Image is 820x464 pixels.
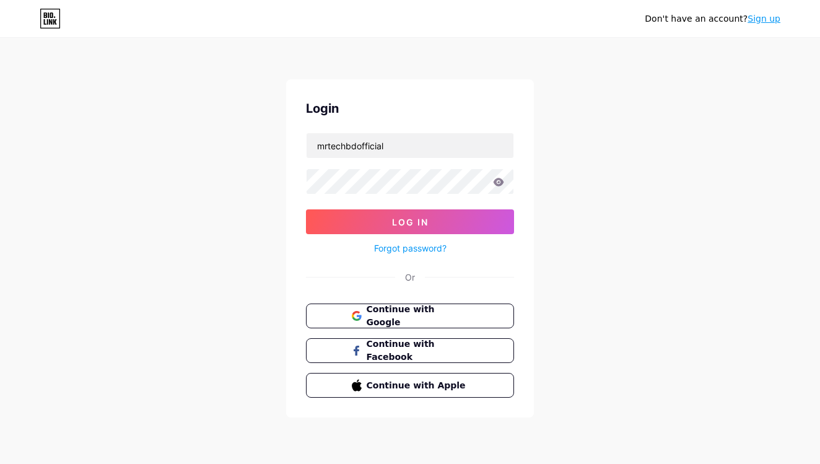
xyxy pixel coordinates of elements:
a: Sign up [748,14,780,24]
span: Continue with Apple [367,379,469,392]
span: Continue with Google [367,303,469,329]
a: Forgot password? [374,242,447,255]
div: Don't have an account? [645,12,780,25]
div: Login [306,99,514,118]
button: Continue with Facebook [306,338,514,363]
button: Continue with Apple [306,373,514,398]
input: Username [307,133,513,158]
button: Log In [306,209,514,234]
span: Continue with Facebook [367,338,469,364]
span: Log In [392,217,429,227]
div: Or [405,271,415,284]
button: Continue with Google [306,304,514,328]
